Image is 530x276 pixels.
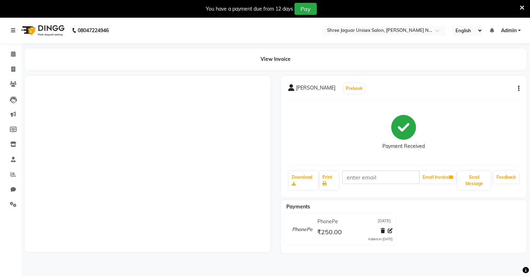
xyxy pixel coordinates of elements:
[344,84,364,93] button: Prebook
[206,5,293,13] div: You have a payment due from 12 days
[289,171,318,190] a: Download
[501,27,517,34] span: Admin
[317,218,338,225] span: PhonePe
[25,48,526,70] div: View Invoice
[294,3,317,15] button: Pay
[368,237,393,242] div: Added on [DATE]
[420,171,456,183] button: Email Invoice
[18,21,66,40] img: logo
[342,171,419,184] input: enter email
[286,203,310,210] span: Payments
[457,171,491,190] button: Send Message
[78,21,109,40] b: 08047224946
[378,218,391,225] span: [DATE]
[382,143,425,150] div: Payment Received
[317,228,342,238] span: ₹250.00
[296,84,335,94] span: [PERSON_NAME]
[320,171,339,190] a: Print
[494,171,519,183] a: Feedback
